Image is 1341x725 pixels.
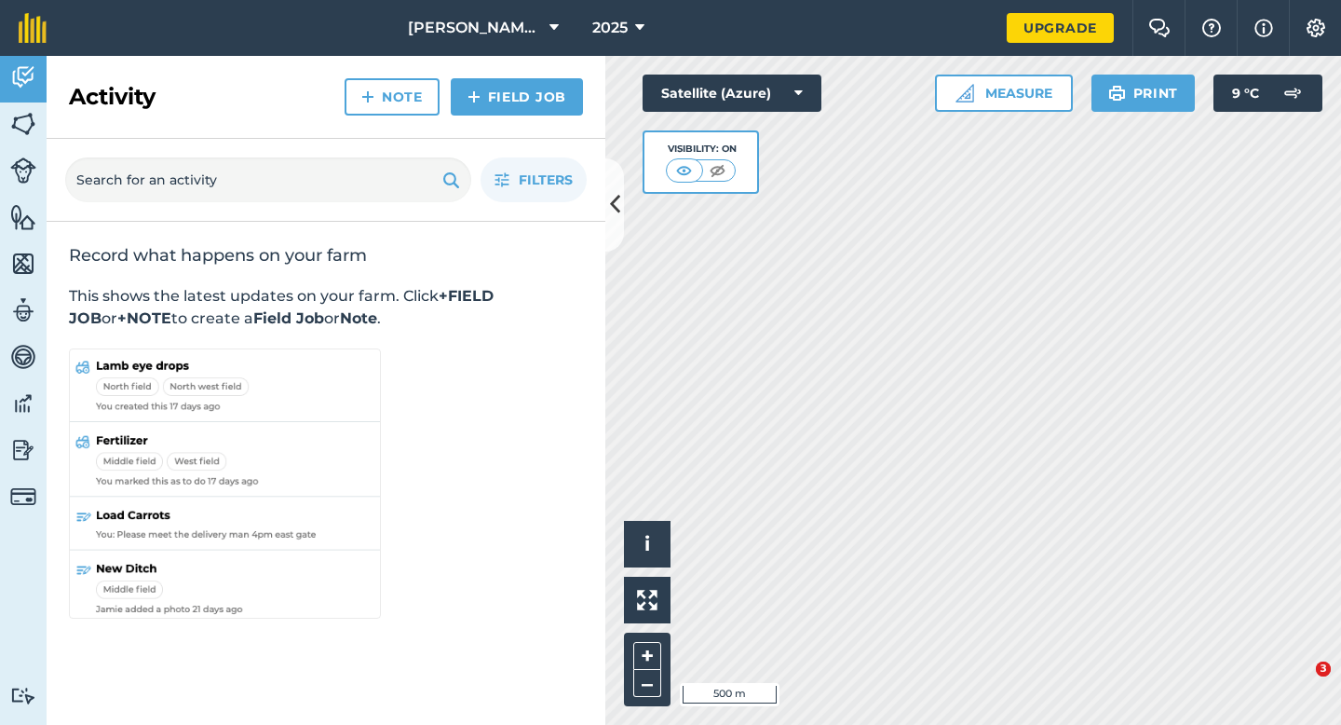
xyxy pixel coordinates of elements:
[19,13,47,43] img: fieldmargin Logo
[1091,75,1196,112] button: Print
[666,142,737,157] div: Visibility: On
[672,161,696,180] img: svg+xml;base64,PHN2ZyB4bWxucz0iaHR0cDovL3d3dy53My5vcmcvMjAwMC9zdmciIHdpZHRoPSI1MCIgaGVpZ2h0PSI0MC...
[10,484,36,510] img: svg+xml;base64,PD94bWwgdmVyc2lvbj0iMS4wIiBlbmNvZGluZz0idXRmLTgiPz4KPCEtLSBHZW5lcmF0b3I6IEFkb2JlIE...
[408,17,542,39] span: [PERSON_NAME] Farming LTD
[467,86,481,108] img: svg+xml;base64,PHN2ZyB4bWxucz0iaHR0cDovL3d3dy53My5vcmcvMjAwMC9zdmciIHdpZHRoPSIxNCIgaGVpZ2h0PSIyNC...
[624,521,670,568] button: i
[10,296,36,324] img: svg+xml;base64,PD94bWwgdmVyc2lvbj0iMS4wIiBlbmNvZGluZz0idXRmLTgiPz4KPCEtLSBHZW5lcmF0b3I6IEFkb2JlIE...
[117,309,171,327] strong: +NOTE
[10,63,36,91] img: svg+xml;base64,PD94bWwgdmVyc2lvbj0iMS4wIiBlbmNvZGluZz0idXRmLTgiPz4KPCEtLSBHZW5lcmF0b3I6IEFkb2JlIE...
[10,203,36,231] img: svg+xml;base64,PHN2ZyB4bWxucz0iaHR0cDovL3d3dy53My5vcmcvMjAwMC9zdmciIHdpZHRoPSI1NiIgaGVpZ2h0PSI2MC...
[10,436,36,464] img: svg+xml;base64,PD94bWwgdmVyc2lvbj0iMS4wIiBlbmNvZGluZz0idXRmLTgiPz4KPCEtLSBHZW5lcmF0b3I6IEFkb2JlIE...
[637,590,657,610] img: Four arrows, one pointing top left, one top right, one bottom right and the last bottom left
[1254,17,1273,39] img: svg+xml;base64,PHN2ZyB4bWxucz0iaHR0cDovL3d3dy53My5vcmcvMjAwMC9zdmciIHdpZHRoPSIxNyIgaGVpZ2h0PSIxNy...
[643,75,821,112] button: Satellite (Azure)
[10,250,36,278] img: svg+xml;base64,PHN2ZyB4bWxucz0iaHR0cDovL3d3dy53My5vcmcvMjAwMC9zdmciIHdpZHRoPSI1NiIgaGVpZ2h0PSI2MC...
[1007,13,1114,43] a: Upgrade
[955,84,974,103] img: Ruler icon
[451,78,583,116] a: Field Job
[10,110,36,138] img: svg+xml;base64,PHN2ZyB4bWxucz0iaHR0cDovL3d3dy53My5vcmcvMjAwMC9zdmciIHdpZHRoPSI1NiIgaGVpZ2h0PSI2MC...
[69,285,583,330] p: This shows the latest updates on your farm. Click or to create a or .
[345,78,440,116] a: Note
[1278,662,1322,706] iframe: Intercom live chat
[1305,19,1327,37] img: A cog icon
[10,157,36,184] img: svg+xml;base64,PD94bWwgdmVyc2lvbj0iMS4wIiBlbmNvZGluZz0idXRmLTgiPz4KPCEtLSBHZW5lcmF0b3I6IEFkb2JlIE...
[442,169,460,191] img: svg+xml;base64,PHN2ZyB4bWxucz0iaHR0cDovL3d3dy53My5vcmcvMjAwMC9zdmciIHdpZHRoPSIxOSIgaGVpZ2h0PSIyNC...
[65,157,471,202] input: Search for an activity
[10,343,36,371] img: svg+xml;base64,PD94bWwgdmVyc2lvbj0iMS4wIiBlbmNvZGluZz0idXRmLTgiPz4KPCEtLSBHZW5lcmF0b3I6IEFkb2JlIE...
[519,170,573,190] span: Filters
[69,244,583,267] h2: Record what happens on your farm
[1148,19,1171,37] img: Two speech bubbles overlapping with the left bubble in the forefront
[1232,75,1259,112] span: 9 ° C
[253,309,324,327] strong: Field Job
[10,390,36,417] img: svg+xml;base64,PD94bWwgdmVyc2lvbj0iMS4wIiBlbmNvZGluZz0idXRmLTgiPz4KPCEtLSBHZW5lcmF0b3I6IEFkb2JlIE...
[10,687,36,704] img: svg+xml;base64,PD94bWwgdmVyc2lvbj0iMS4wIiBlbmNvZGluZz0idXRmLTgiPz4KPCEtLSBHZW5lcmF0b3I6IEFkb2JlIE...
[644,532,650,555] span: i
[633,670,661,697] button: –
[633,642,661,670] button: +
[592,17,628,39] span: 2025
[1213,75,1322,112] button: 9 °C
[1316,662,1331,677] span: 3
[935,75,1073,112] button: Measure
[706,161,729,180] img: svg+xml;base64,PHN2ZyB4bWxucz0iaHR0cDovL3d3dy53My5vcmcvMjAwMC9zdmciIHdpZHRoPSI1MCIgaGVpZ2h0PSI0MC...
[69,82,156,112] h2: Activity
[340,309,377,327] strong: Note
[481,157,587,202] button: Filters
[1200,19,1223,37] img: A question mark icon
[361,86,374,108] img: svg+xml;base64,PHN2ZyB4bWxucz0iaHR0cDovL3d3dy53My5vcmcvMjAwMC9zdmciIHdpZHRoPSIxNCIgaGVpZ2h0PSIyNC...
[1108,82,1126,104] img: svg+xml;base64,PHN2ZyB4bWxucz0iaHR0cDovL3d3dy53My5vcmcvMjAwMC9zdmciIHdpZHRoPSIxOSIgaGVpZ2h0PSIyNC...
[1274,75,1311,112] img: svg+xml;base64,PD94bWwgdmVyc2lvbj0iMS4wIiBlbmNvZGluZz0idXRmLTgiPz4KPCEtLSBHZW5lcmF0b3I6IEFkb2JlIE...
